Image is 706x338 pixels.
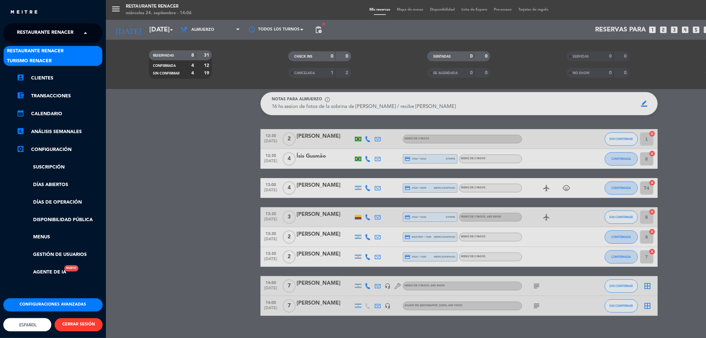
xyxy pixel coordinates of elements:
[17,233,103,241] a: Menus
[7,47,64,55] span: Restaurante Renacer
[17,145,24,153] i: settings_applications
[17,91,24,99] i: account_balance_wallet
[17,199,103,206] a: Días de Operación
[18,322,37,327] span: Español
[17,128,103,136] a: assessmentANÁLISIS SEMANALES
[3,298,103,312] button: Configuraciones avanzadas
[17,164,103,171] a: Suscripción
[17,73,24,81] i: account_box
[17,216,103,224] a: Disponibilidad pública
[55,318,103,331] button: CERRAR SESIÓN
[17,127,24,135] i: assessment
[10,10,38,15] img: MEITRE
[17,92,103,100] a: account_balance_walletTransacciones
[17,251,103,259] a: Gestión de usuarios
[17,268,66,276] a: Agente de IANuevo
[17,110,103,118] a: calendar_monthCalendario
[17,181,103,189] a: Días abiertos
[17,74,103,82] a: account_boxClientes
[17,26,73,40] span: Restaurante Renacer
[17,109,24,117] i: calendar_month
[64,265,78,271] div: Nuevo
[7,57,52,65] span: Turismo Renacer
[17,146,103,154] a: Configuración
